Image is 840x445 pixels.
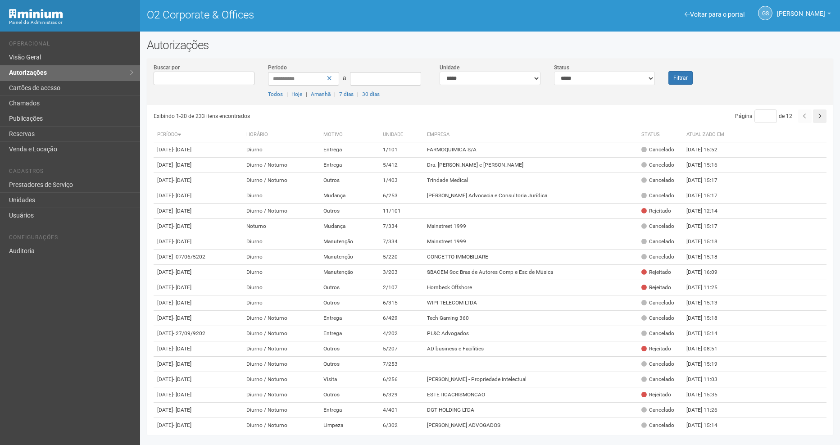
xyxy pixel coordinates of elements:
[379,326,423,341] td: 4/202
[641,376,674,383] div: Cancelado
[243,295,320,311] td: Diurno
[641,222,674,230] div: Cancelado
[173,422,191,428] span: - [DATE]
[379,387,423,403] td: 6/329
[320,357,379,372] td: Outros
[641,330,674,337] div: Cancelado
[243,204,320,219] td: Diurno / Noturno
[423,295,638,311] td: WIPI TELECOM LTDA
[683,418,732,433] td: [DATE] 15:14
[154,357,243,372] td: [DATE]
[683,188,732,204] td: [DATE] 15:17
[320,403,379,418] td: Entrega
[173,407,191,413] span: - [DATE]
[379,295,423,311] td: 6/315
[306,91,307,97] span: |
[379,127,423,142] th: Unidade
[173,162,191,168] span: - [DATE]
[379,265,423,280] td: 3/203
[641,146,674,154] div: Cancelado
[641,177,674,184] div: Cancelado
[154,280,243,295] td: [DATE]
[379,188,423,204] td: 6/253
[423,188,638,204] td: [PERSON_NAME] Advocacia e Consultoria Jurídica
[440,64,459,72] label: Unidade
[173,208,191,214] span: - [DATE]
[641,238,674,245] div: Cancelado
[173,376,191,382] span: - [DATE]
[173,238,191,245] span: - [DATE]
[154,387,243,403] td: [DATE]
[423,234,638,250] td: Mainstreet 1999
[173,391,191,398] span: - [DATE]
[423,219,638,234] td: Mainstreet 1999
[683,234,732,250] td: [DATE] 15:18
[683,265,732,280] td: [DATE] 16:09
[683,357,732,372] td: [DATE] 15:19
[423,311,638,326] td: Tech Gaming 360
[154,250,243,265] td: [DATE]
[320,387,379,403] td: Outros
[173,177,191,183] span: - [DATE]
[173,330,205,336] span: - 27/09/9202
[243,387,320,403] td: Diurno / Noturno
[9,168,133,177] li: Cadastros
[147,38,833,52] h2: Autorizações
[173,269,191,275] span: - [DATE]
[423,142,638,158] td: FARMOQUIMICA S/A
[423,265,638,280] td: SBACEM Soc Bras de Autores Comp e Esc de Música
[423,326,638,341] td: PL&C Advogados
[154,127,243,142] th: Período
[320,418,379,433] td: Limpeza
[154,372,243,387] td: [DATE]
[243,403,320,418] td: Diurno / Noturno
[154,204,243,219] td: [DATE]
[423,280,638,295] td: Hornbeck Offshore
[423,250,638,265] td: CONCETTO IMMOBILIARE
[641,192,674,200] div: Cancelado
[379,311,423,326] td: 6/429
[173,345,191,352] span: - [DATE]
[320,341,379,357] td: Outros
[291,91,302,97] a: Hoje
[320,127,379,142] th: Motivo
[9,9,63,18] img: Minium
[379,204,423,219] td: 11/101
[423,127,638,142] th: Empresa
[154,219,243,234] td: [DATE]
[641,391,671,399] div: Rejeitado
[243,372,320,387] td: Diurno / Noturno
[638,127,683,142] th: Status
[683,280,732,295] td: [DATE] 11:25
[320,234,379,250] td: Manutenção
[320,158,379,173] td: Entrega
[154,311,243,326] td: [DATE]
[357,91,359,97] span: |
[286,91,288,97] span: |
[243,357,320,372] td: Diurno / Noturno
[320,173,379,188] td: Outros
[243,418,320,433] td: Diurno / Noturno
[683,326,732,341] td: [DATE] 15:14
[154,295,243,311] td: [DATE]
[379,403,423,418] td: 4/401
[320,250,379,265] td: Manutenção
[641,299,674,307] div: Cancelado
[685,11,745,18] a: Voltar para o portal
[683,219,732,234] td: [DATE] 15:17
[423,387,638,403] td: ESTETICACRISMONCAO
[154,158,243,173] td: [DATE]
[423,158,638,173] td: Dra. [PERSON_NAME] e [PERSON_NAME]
[668,71,693,85] button: Filtrar
[683,311,732,326] td: [DATE] 15:18
[173,223,191,229] span: - [DATE]
[641,422,674,429] div: Cancelado
[243,219,320,234] td: Noturno
[683,403,732,418] td: [DATE] 11:26
[379,418,423,433] td: 6/302
[641,314,674,322] div: Cancelado
[154,403,243,418] td: [DATE]
[379,173,423,188] td: 1/403
[173,300,191,306] span: - [DATE]
[554,64,569,72] label: Status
